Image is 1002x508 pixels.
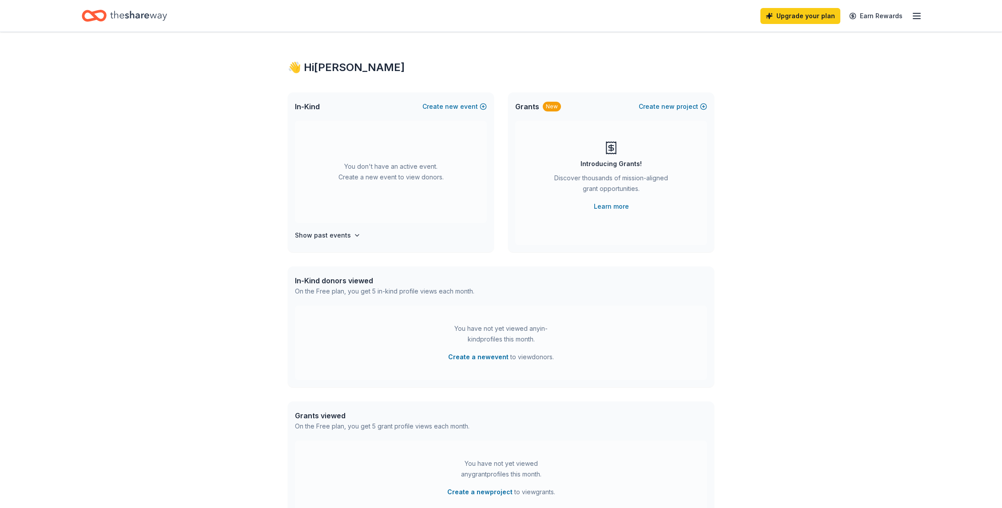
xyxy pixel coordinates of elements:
[288,60,714,75] div: 👋 Hi [PERSON_NAME]
[82,5,167,26] a: Home
[295,101,320,112] span: In-Kind
[844,8,908,24] a: Earn Rewards
[639,101,707,112] button: Createnewproject
[422,101,487,112] button: Createnewevent
[445,101,458,112] span: new
[543,102,561,111] div: New
[448,352,554,362] span: to view donors .
[447,487,513,497] button: Create a newproject
[295,410,469,421] div: Grants viewed
[295,286,474,297] div: On the Free plan, you get 5 in-kind profile views each month.
[551,173,672,198] div: Discover thousands of mission-aligned grant opportunities.
[295,230,361,241] button: Show past events
[447,487,555,497] span: to view grants .
[515,101,539,112] span: Grants
[295,121,487,223] div: You don't have an active event. Create a new event to view donors.
[448,352,509,362] button: Create a newevent
[661,101,675,112] span: new
[760,8,840,24] a: Upgrade your plan
[445,458,557,480] div: You have not yet viewed any grant profiles this month.
[295,421,469,432] div: On the Free plan, you get 5 grant profile views each month.
[295,230,351,241] h4: Show past events
[581,159,642,169] div: Introducing Grants!
[594,201,629,212] a: Learn more
[445,323,557,345] div: You have not yet viewed any in-kind profiles this month.
[295,275,474,286] div: In-Kind donors viewed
